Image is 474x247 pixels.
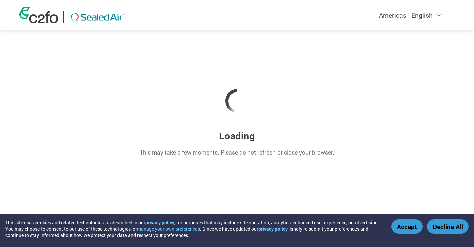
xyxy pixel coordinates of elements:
[258,226,288,232] a: privacy policy
[145,219,174,226] a: privacy policy
[19,7,58,23] img: c2fo logo
[427,219,469,234] button: Decline All
[69,11,126,23] img: Sealed Air
[219,129,255,142] h3: Loading
[137,226,200,232] button: manage your own preferences
[5,219,382,238] div: This site uses cookies and related technologies, as described in our , for purposes that may incl...
[391,219,423,234] button: Accept
[140,148,334,157] p: This may take a few moments. Please do not refresh or close your browser.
